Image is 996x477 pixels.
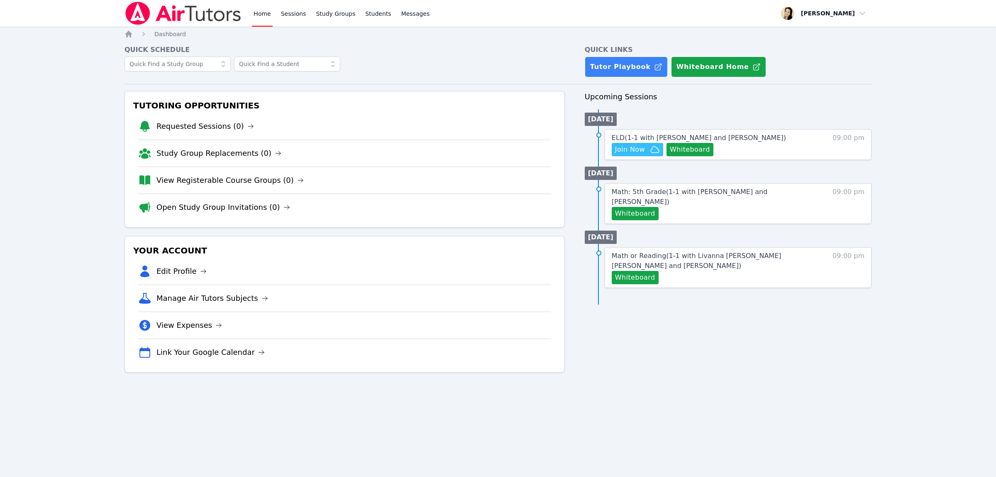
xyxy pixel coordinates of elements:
button: Whiteboard Home [671,57,766,77]
a: Requested Sessions (0) [156,120,254,132]
li: [DATE] [585,167,617,180]
h3: Upcoming Sessions [585,91,871,103]
span: Messages [401,10,430,18]
span: 09:00 pm [832,187,864,220]
a: Tutor Playbook [585,57,668,77]
span: Join Now [615,145,645,155]
span: Math: 5th Grade ( 1-1 with [PERSON_NAME] and [PERSON_NAME] ) [612,188,768,206]
a: Dashboard [154,30,186,38]
span: 09:00 pm [832,251,864,284]
a: Study Group Replacements (0) [156,148,281,159]
button: Whiteboard [612,271,659,284]
li: [DATE] [585,231,617,244]
img: Air Tutors [124,2,242,25]
span: Math or Reading ( 1-1 with Livanna [PERSON_NAME] [PERSON_NAME] and [PERSON_NAME] ) [612,252,781,270]
nav: Breadcrumb [124,30,871,38]
h3: Your Account [132,243,558,258]
button: Whiteboard [612,207,659,220]
input: Quick Find a Student [234,57,340,71]
a: View Registerable Course Groups (0) [156,175,304,186]
h4: Quick Links [585,45,871,55]
a: Manage Air Tutors Subjects [156,293,268,304]
button: Whiteboard [666,143,713,156]
a: Link Your Google Calendar [156,347,265,358]
a: Edit Profile [156,266,207,277]
li: [DATE] [585,113,617,126]
a: Math: 5th Grade(1-1 with [PERSON_NAME] and [PERSON_NAME]) [612,187,801,207]
h3: Tutoring Opportunities [132,98,558,113]
button: Join Now [612,143,663,156]
a: Math or Reading(1-1 with Livanna [PERSON_NAME] [PERSON_NAME] and [PERSON_NAME]) [612,251,801,271]
a: Open Study Group Invitations (0) [156,202,290,213]
span: Dashboard [154,31,186,37]
a: View Expenses [156,320,222,331]
h4: Quick Schedule [124,45,565,55]
span: 09:00 pm [832,133,864,156]
input: Quick Find a Study Group [124,57,231,71]
span: ELD ( 1-1 with [PERSON_NAME] and [PERSON_NAME] ) [612,134,786,142]
a: ELD(1-1 with [PERSON_NAME] and [PERSON_NAME]) [612,133,786,143]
